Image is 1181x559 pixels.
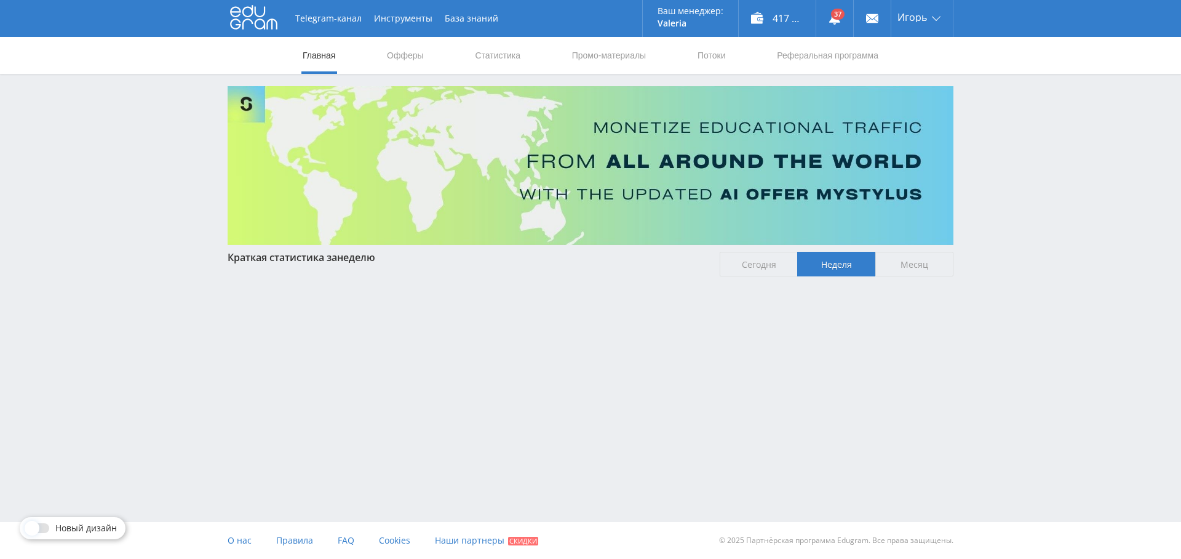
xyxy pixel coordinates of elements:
span: Наши партнеры [435,534,504,546]
span: Неделя [797,252,875,276]
span: Месяц [875,252,953,276]
p: Valeria [658,18,723,28]
a: О нас [228,522,252,559]
span: Скидки [508,537,538,545]
p: Ваш менеджер: [658,6,723,16]
img: Banner [228,86,953,245]
span: FAQ [338,534,354,546]
span: Игорь [897,12,927,22]
a: Реферальная программа [776,37,880,74]
span: Сегодня [720,252,798,276]
a: Главная [301,37,336,74]
a: Статистика [474,37,522,74]
a: FAQ [338,522,354,559]
span: Правила [276,534,313,546]
span: Cookies [379,534,410,546]
div: Краткая статистика за [228,252,707,263]
a: Потоки [696,37,727,74]
a: Офферы [386,37,425,74]
a: Правила [276,522,313,559]
span: неделю [337,251,375,264]
span: Новый дизайн [55,523,117,533]
a: Cookies [379,522,410,559]
span: О нас [228,534,252,546]
a: Промо-материалы [571,37,647,74]
a: Наши партнеры Скидки [435,522,538,559]
div: © 2025 Партнёрская программа Edugram. Все права защищены. [597,522,953,559]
